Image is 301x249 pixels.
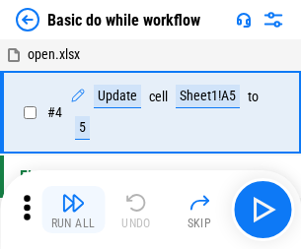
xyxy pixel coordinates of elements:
div: cell [149,90,168,104]
div: Basic do while workflow [47,11,200,30]
div: Run All [51,218,96,229]
div: 5 [75,116,90,140]
button: Run All [41,186,105,233]
img: Settings menu [262,8,285,31]
div: Update [94,85,141,108]
img: Skip [188,191,211,215]
span: # 4 [47,104,62,120]
img: Main button [247,194,278,225]
img: Back [16,8,39,31]
span: open.xlsx [28,46,80,62]
img: Run All [61,191,85,215]
div: Sheet1!A5 [176,85,240,108]
div: to [248,90,259,104]
button: Skip [168,186,231,233]
div: Skip [188,218,212,229]
img: Support [236,12,252,28]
